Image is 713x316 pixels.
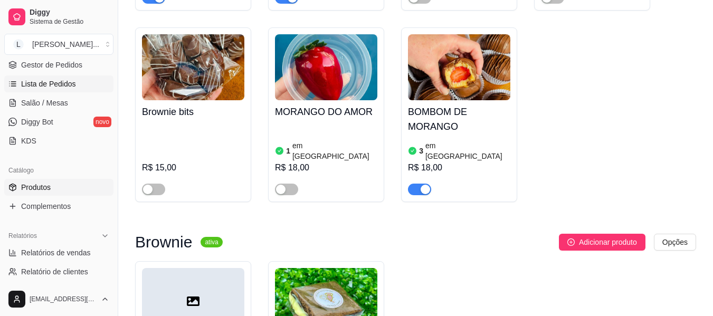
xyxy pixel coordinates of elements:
button: Adicionar produto [559,234,645,251]
span: Relatórios de vendas [21,247,91,258]
h4: Brownie bits [142,104,244,119]
button: Select a team [4,34,113,55]
article: 1 [286,146,290,156]
span: Sistema de Gestão [30,17,109,26]
span: Produtos [21,182,51,193]
a: DiggySistema de Gestão [4,4,113,30]
article: em [GEOGRAPHIC_DATA] [292,140,377,161]
img: product-image [275,34,377,100]
a: Relatórios de vendas [4,244,113,261]
span: Opções [662,236,688,248]
span: KDS [21,136,36,146]
a: Gestor de Pedidos [4,56,113,73]
h4: BOMBOM DE MORANGO [408,104,510,134]
h3: Brownie [135,236,192,248]
span: Gestor de Pedidos [21,60,82,70]
h4: MORANGO DO AMOR [275,104,377,119]
span: Salão / Mesas [21,98,68,108]
span: plus-circle [567,238,575,246]
span: Relatórios [8,232,37,240]
span: Adicionar produto [579,236,637,248]
sup: ativa [201,237,222,247]
div: R$ 15,00 [142,161,244,174]
a: Produtos [4,179,113,196]
img: product-image [408,34,510,100]
div: Catálogo [4,162,113,179]
a: Lista de Pedidos [4,75,113,92]
a: KDS [4,132,113,149]
article: 3 [419,146,423,156]
span: Complementos [21,201,71,212]
button: Opções [654,234,696,251]
img: product-image [142,34,244,100]
span: [EMAIL_ADDRESS][DOMAIN_NAME] [30,295,97,303]
div: R$ 18,00 [275,161,377,174]
a: Complementos [4,198,113,215]
span: L [13,39,24,50]
span: Diggy Bot [21,117,53,127]
span: Diggy [30,8,109,17]
div: [PERSON_NAME] ... [32,39,99,50]
a: Salão / Mesas [4,94,113,111]
a: Relatório de clientes [4,263,113,280]
span: Lista de Pedidos [21,79,76,89]
button: [EMAIL_ADDRESS][DOMAIN_NAME] [4,286,113,312]
a: Diggy Botnovo [4,113,113,130]
div: R$ 18,00 [408,161,510,174]
article: em [GEOGRAPHIC_DATA] [425,140,510,161]
span: Relatório de clientes [21,266,88,277]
